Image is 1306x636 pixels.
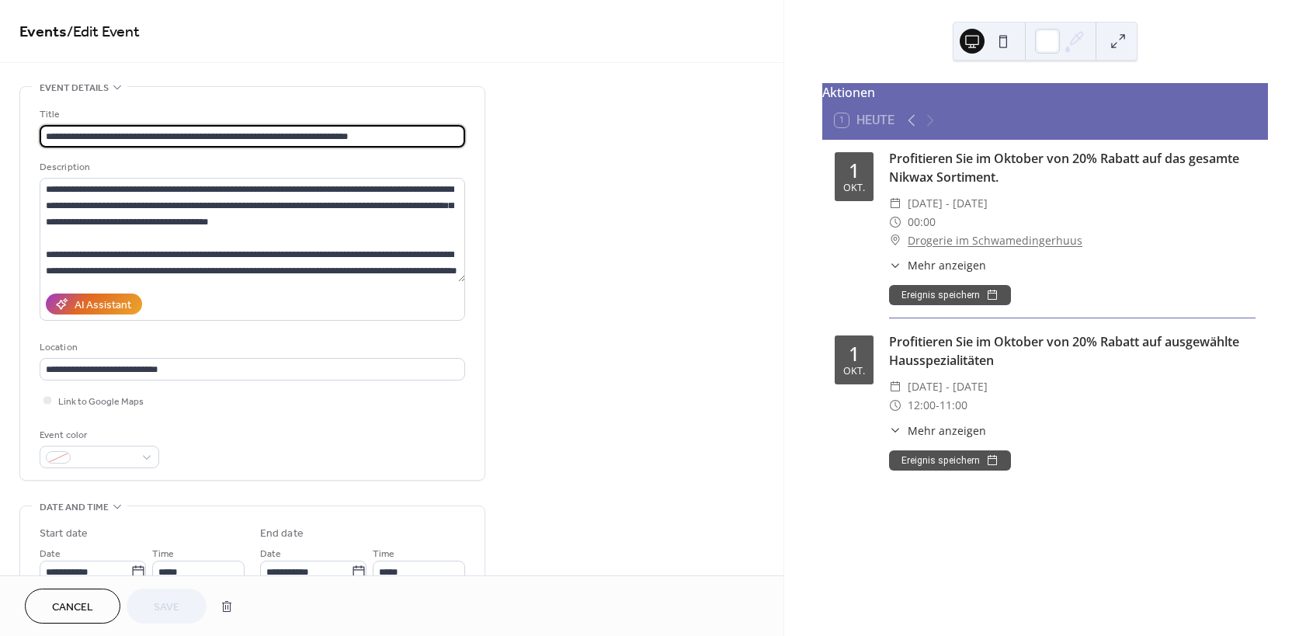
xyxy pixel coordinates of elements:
span: / Edit Event [67,17,140,47]
div: ​ [889,257,901,273]
div: ​ [889,377,901,396]
button: Ereignis speichern [889,450,1011,471]
span: Date [260,546,281,562]
span: 11:00 [940,396,967,415]
button: ​Mehr anzeigen [889,422,986,439]
button: ​Mehr anzeigen [889,257,986,273]
div: Okt. [843,183,865,193]
div: Description [40,159,462,176]
span: [DATE] - [DATE] [908,194,988,213]
div: Title [40,106,462,123]
span: Cancel [52,600,93,616]
span: Link to Google Maps [58,394,144,410]
div: AI Assistant [75,297,131,314]
div: Location [40,339,462,356]
div: 1 [849,161,860,180]
div: Okt. [843,367,865,377]
div: Event color [40,427,156,443]
a: Drogerie im Schwamedingerhuus [908,231,1082,250]
div: End date [260,526,304,542]
span: Date and time [40,499,109,516]
div: ​ [889,396,901,415]
span: - [936,396,940,415]
div: Profitieren Sie im Oktober von 20% Rabatt auf ausgewählte Hausspezialitäten [889,332,1256,370]
div: 1 [849,344,860,363]
a: Events [19,17,67,47]
span: Date [40,546,61,562]
span: Time [152,546,174,562]
div: ​ [889,231,901,250]
div: ​ [889,194,901,213]
button: Ereignis speichern [889,285,1011,305]
div: Profitieren Sie im Oktober von 20% Rabatt auf das gesamte Nikwax Sortiment. [889,149,1256,186]
span: Time [373,546,394,562]
span: [DATE] - [DATE] [908,377,988,396]
div: ​ [889,422,901,439]
button: AI Assistant [46,294,142,315]
span: 00:00 [908,213,936,231]
button: Cancel [25,589,120,624]
div: ​ [889,213,901,231]
div: Aktionen [822,83,1268,102]
span: Event details [40,80,109,96]
span: Mehr anzeigen [908,422,986,439]
span: 12:00 [908,396,936,415]
div: Start date [40,526,88,542]
span: Mehr anzeigen [908,257,986,273]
